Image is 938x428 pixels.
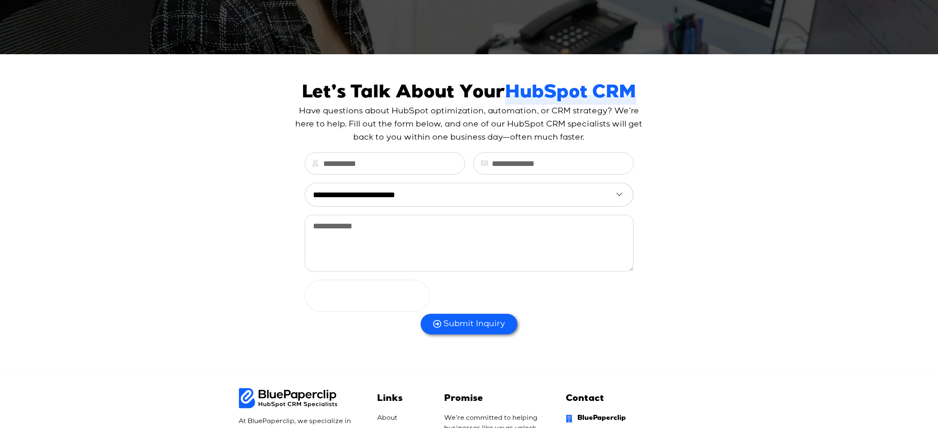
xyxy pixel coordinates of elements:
[377,413,397,424] span: About
[377,394,432,405] h4: Links
[577,415,626,422] strong: BluePaperclip
[305,280,430,312] iframe: reCAPTCHA
[239,388,338,408] img: BluePaperClip Logo black
[421,314,517,334] button: Submit Inquiry
[443,319,505,329] span: Submit Inquiry
[566,394,697,405] h2: Contact
[505,83,636,105] span: HubSpot CRM
[302,83,636,105] h2: Let’s Talk About Your
[377,413,432,424] a: About
[294,105,644,144] p: Have questions about HubSpot optimization, automation, or CRM strategy? We’re here to help. Fill ...
[444,394,547,405] h2: Promise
